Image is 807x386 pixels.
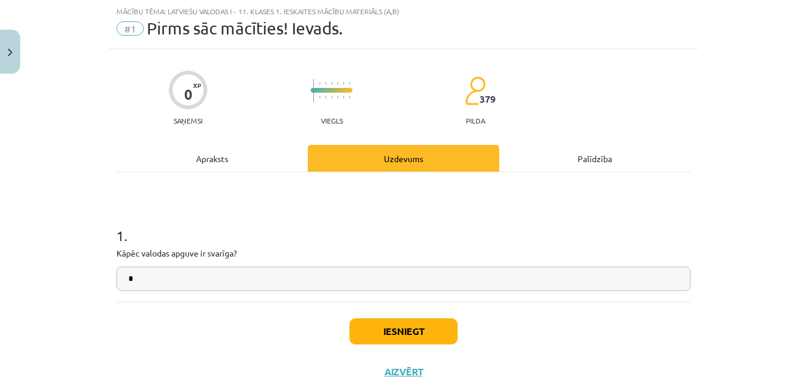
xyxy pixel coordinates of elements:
img: icon-short-line-57e1e144782c952c97e751825c79c345078a6d821885a25fce030b3d8c18986b.svg [343,96,344,99]
img: icon-close-lesson-0947bae3869378f0d4975bcd49f059093ad1ed9edebbc8119c70593378902aed.svg [8,49,12,56]
img: icon-short-line-57e1e144782c952c97e751825c79c345078a6d821885a25fce030b3d8c18986b.svg [325,96,326,99]
button: Iesniegt [349,318,458,344]
img: icon-short-line-57e1e144782c952c97e751825c79c345078a6d821885a25fce030b3d8c18986b.svg [349,96,350,99]
img: icon-short-line-57e1e144782c952c97e751825c79c345078a6d821885a25fce030b3d8c18986b.svg [337,96,338,99]
img: icon-short-line-57e1e144782c952c97e751825c79c345078a6d821885a25fce030b3d8c18986b.svg [337,82,338,85]
img: icon-short-line-57e1e144782c952c97e751825c79c345078a6d821885a25fce030b3d8c18986b.svg [331,82,332,85]
img: icon-short-line-57e1e144782c952c97e751825c79c345078a6d821885a25fce030b3d8c18986b.svg [331,96,332,99]
img: icon-long-line-d9ea69661e0d244f92f715978eff75569469978d946b2353a9bb055b3ed8787d.svg [313,79,314,102]
p: pilda [466,116,485,125]
div: 0 [184,86,193,103]
p: Viegls [321,116,343,125]
span: #1 [116,21,144,36]
img: icon-short-line-57e1e144782c952c97e751825c79c345078a6d821885a25fce030b3d8c18986b.svg [319,96,320,99]
div: Palīdzība [499,145,691,172]
span: 379 [480,94,496,105]
span: Pirms sāc mācīties! Ievads. [147,18,343,38]
button: Aizvērt [381,366,426,378]
span: XP [193,82,201,88]
div: Mācību tēma: Latviešu valodas i - 11. klases 1. ieskaites mācību materiāls (a,b) [116,7,691,15]
p: Saņemsi [169,116,207,125]
img: icon-short-line-57e1e144782c952c97e751825c79c345078a6d821885a25fce030b3d8c18986b.svg [343,82,344,85]
img: icon-short-line-57e1e144782c952c97e751825c79c345078a6d821885a25fce030b3d8c18986b.svg [319,82,320,85]
h1: 1 . [116,207,691,243]
p: Kāpēc valodas apguve ir svarīga? [116,247,691,260]
img: icon-short-line-57e1e144782c952c97e751825c79c345078a6d821885a25fce030b3d8c18986b.svg [325,82,326,85]
img: students-c634bb4e5e11cddfef0936a35e636f08e4e9abd3cc4e673bd6f9a4125e45ecb1.svg [465,76,486,106]
div: Apraksts [116,145,308,172]
img: icon-short-line-57e1e144782c952c97e751825c79c345078a6d821885a25fce030b3d8c18986b.svg [349,82,350,85]
div: Uzdevums [308,145,499,172]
